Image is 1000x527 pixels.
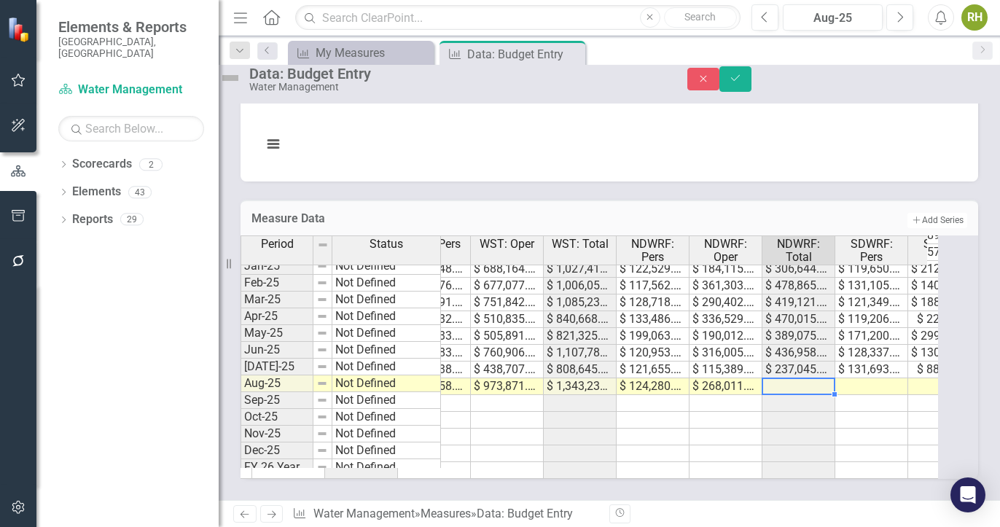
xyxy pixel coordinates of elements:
[316,311,328,322] img: 8DAGhfEEPCf229AAAAAElFTkSuQmCC
[544,311,617,328] td: $ 840,668.13
[332,308,441,325] td: Not Defined
[332,342,441,359] td: Not Defined
[617,294,690,311] td: $ 128,718.35
[471,294,544,311] td: $ 751,842.97
[316,277,328,289] img: 8DAGhfEEPCf229AAAAAElFTkSuQmCC
[544,345,617,362] td: $ 1,107,789.93
[835,278,908,294] td: $ 131,105.47
[762,362,835,378] td: $ 237,045.48
[332,392,441,409] td: Not Defined
[241,442,313,459] td: Dec-25
[249,82,658,93] div: Water Management
[835,345,908,362] td: $ 128,337.17
[471,278,544,294] td: $ 677,077.30
[58,18,204,36] span: Elements & Reports
[690,328,762,345] td: $ 190,012.51
[317,239,329,251] img: 8DAGhfEEPCf229AAAAAElFTkSuQmCC
[544,378,617,395] td: $ 1,343,230.13
[690,345,762,362] td: $ 316,005.27
[241,392,313,409] td: Sep-25
[762,278,835,294] td: $ 478,865.86
[241,459,313,476] td: FY 26 Year End
[664,7,737,28] button: Search
[480,238,534,251] span: WST: Oper
[544,362,617,378] td: $ 808,645.68
[835,328,908,345] td: $ 171,200.72
[477,507,573,520] div: Data: Budget Entry
[788,9,878,27] div: Aug-25
[762,345,835,362] td: $ 436,958.64
[370,238,403,251] span: Status
[316,411,328,423] img: 8DAGhfEEPCf229AAAAAElFTkSuQmCC
[58,36,204,60] small: [GEOGRAPHIC_DATA], [GEOGRAPHIC_DATA]
[907,213,967,227] button: Add Series
[838,238,905,263] span: SDWRF: Pers
[617,345,690,362] td: $ 120,953.37
[241,375,313,392] td: Aug-25
[911,238,977,263] span: SDWRF: Oper
[908,328,981,345] td: $ 299,405.34
[72,156,132,173] a: Scorecards
[684,11,716,23] span: Search
[316,445,328,456] img: 8DAGhfEEPCf229AAAAAElFTkSuQmCC
[471,378,544,395] td: $ 973,871.62
[120,214,144,226] div: 29
[544,261,617,278] td: $ 1,027,412.48
[908,294,981,311] td: $ 188,003.84
[617,362,690,378] td: $ 121,655.56
[762,294,835,311] td: $ 419,121.06
[690,311,762,328] td: $ 336,529.17
[762,311,835,328] td: $ 470,015.18
[332,409,441,426] td: Not Defined
[128,186,152,198] div: 43
[617,311,690,328] td: $ 133,486.01
[251,212,646,225] h3: Measure Data
[241,426,313,442] td: Nov-25
[7,16,33,42] img: ClearPoint Strategy
[692,238,759,263] span: NDWRF: Oper
[835,261,908,278] td: $ 119,650.31
[467,45,582,63] div: Data: Budget Entry
[332,292,441,308] td: Not Defined
[241,275,313,292] td: Feb-25
[961,4,988,31] div: RH
[908,345,981,362] td: $ 130,429.37
[332,359,441,375] td: Not Defined
[690,294,762,311] td: $ 290,402.71
[332,375,441,392] td: Not Defined
[332,325,441,342] td: Not Defined
[783,4,883,31] button: Aug-25
[58,82,204,98] a: Water Management
[241,409,313,426] td: Oct-25
[544,294,617,311] td: $ 1,085,234.03
[241,325,313,342] td: May-25
[139,158,163,171] div: 2
[471,362,544,378] td: $ 438,707.17
[690,278,762,294] td: $ 361,303.51
[762,261,835,278] td: $ 306,644.04
[263,134,284,155] button: View chart menu, Chart
[316,361,328,372] img: 8DAGhfEEPCf229AAAAAElFTkSuQmCC
[544,278,617,294] td: $ 1,006,053.32
[617,261,690,278] td: $ 122,529.03
[332,442,441,459] td: Not Defined
[762,328,835,345] td: $ 389,075.55
[261,238,294,251] span: Period
[241,292,313,308] td: Mar-25
[690,362,762,378] td: $ 115,389.92
[835,311,908,328] td: $ 119,206.37
[316,394,328,406] img: 8DAGhfEEPCf229AAAAAElFTkSuQmCC
[421,507,471,520] a: Measures
[617,328,690,345] td: $ 199,063.04
[908,362,981,378] td: $ 88,509.67
[241,359,313,375] td: [DATE]-25
[908,278,981,294] td: $ 140,379.09
[690,378,762,395] td: $ 268,011.57
[316,294,328,305] img: 8DAGhfEEPCf229AAAAAElFTkSuQmCC
[620,238,686,263] span: NDWRF: Pers
[316,461,328,473] img: 8DAGhfEEPCf229AAAAAElFTkSuQmCC
[295,5,741,31] input: Search ClearPoint...
[332,459,441,476] td: Not Defined
[908,311,981,328] td: $ 22,794.68
[72,184,121,200] a: Elements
